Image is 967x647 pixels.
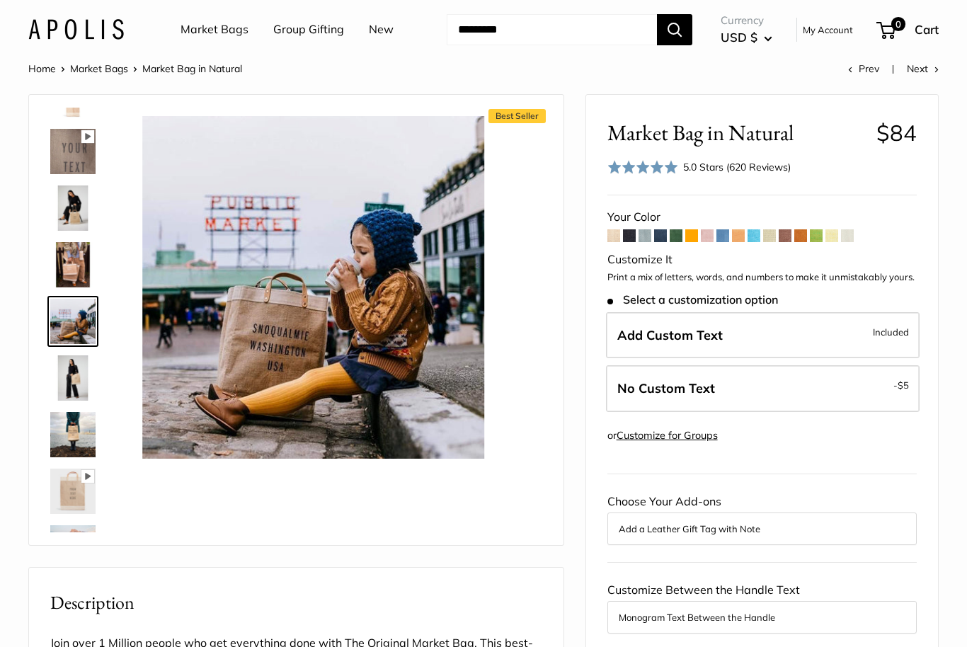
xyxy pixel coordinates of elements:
[606,365,920,412] label: Leave Blank
[447,14,657,45] input: Search...
[369,19,394,40] a: New
[891,17,905,31] span: 0
[47,522,98,573] a: Market Bag in Natural
[50,299,96,344] img: Market Bag in Natural
[721,26,772,49] button: USD $
[50,469,96,514] img: Market Bag in Natural
[606,312,920,359] label: Add Custom Text
[898,379,909,391] span: $5
[915,22,939,37] span: Cart
[607,157,791,178] div: 5.0 Stars (620 Reviews)
[50,185,96,231] img: Market Bag in Natural
[181,19,248,40] a: Market Bags
[50,242,96,287] img: Market Bag in Natural
[683,159,791,175] div: 5.0 Stars (620 Reviews)
[47,353,98,403] a: Market Bag in Natural
[617,429,718,442] a: Customize for Groups
[873,323,909,340] span: Included
[607,120,866,146] span: Market Bag in Natural
[876,119,917,147] span: $84
[47,183,98,234] a: Market Bag in Natural
[619,609,905,626] button: Monogram Text Between the Handle
[488,109,546,123] span: Best Seller
[50,589,542,617] h2: Description
[607,207,917,228] div: Your Color
[47,409,98,460] a: Market Bag in Natural
[619,520,905,537] button: Add a Leather Gift Tag with Note
[607,580,917,634] div: Customize Between the Handle Text
[273,19,344,40] a: Group Gifting
[721,11,772,30] span: Currency
[47,466,98,517] a: Market Bag in Natural
[70,62,128,75] a: Market Bags
[607,491,917,545] div: Choose Your Add-ons
[617,380,715,396] span: No Custom Text
[607,293,778,307] span: Select a customization option
[47,296,98,347] a: Market Bag in Natural
[142,116,485,459] img: Market Bag in Natural
[47,126,98,177] a: Market Bag in Natural
[50,525,96,571] img: Market Bag in Natural
[607,249,917,270] div: Customize It
[50,412,96,457] img: Market Bag in Natural
[28,59,242,78] nav: Breadcrumb
[721,30,757,45] span: USD $
[607,426,718,445] div: or
[893,377,909,394] span: -
[657,14,692,45] button: Search
[617,327,723,343] span: Add Custom Text
[878,18,939,41] a: 0 Cart
[28,19,124,40] img: Apolis
[803,21,853,38] a: My Account
[47,239,98,290] a: Market Bag in Natural
[50,355,96,401] img: Market Bag in Natural
[50,129,96,174] img: Market Bag in Natural
[28,62,56,75] a: Home
[607,270,917,285] p: Print a mix of letters, words, and numbers to make it unmistakably yours.
[142,62,242,75] span: Market Bag in Natural
[907,62,939,75] a: Next
[848,62,879,75] a: Prev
